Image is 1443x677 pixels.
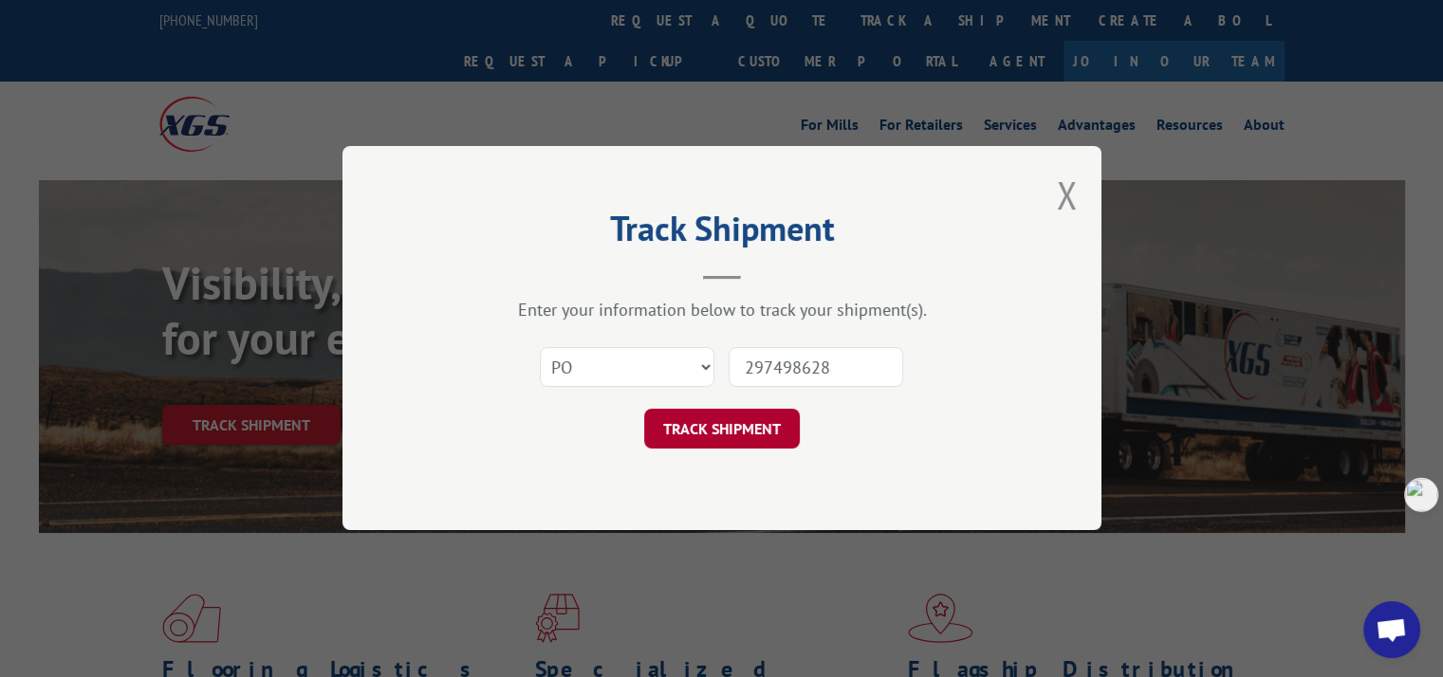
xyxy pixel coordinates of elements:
div: Open chat [1363,601,1420,658]
div: Enter your information below to track your shipment(s). [437,300,1007,321]
button: Close modal [1057,170,1078,220]
button: TRACK SHIPMENT [644,410,800,449]
h2: Track Shipment [437,215,1007,251]
input: Number(s) [729,348,903,388]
